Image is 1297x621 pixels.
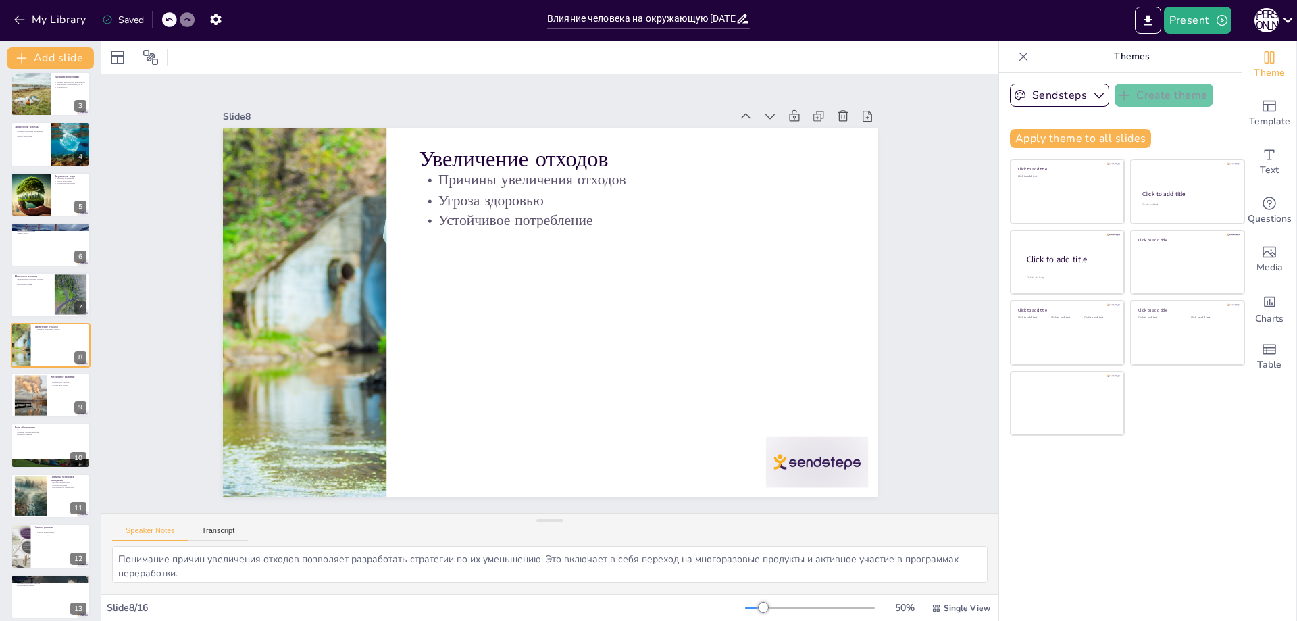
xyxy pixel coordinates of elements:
[74,351,86,364] div: 8
[11,474,91,518] div: 11
[15,576,86,580] p: Будущее планеты
[15,283,51,286] p: Глобальные усилия
[15,274,51,278] p: Изменение климата
[55,81,86,84] p: Влияние человеческой деятельности
[316,50,477,464] p: Увеличение отходов
[1115,84,1213,107] button: Create theme
[380,33,530,444] p: Устойчивое потребление
[1248,212,1292,226] span: Questions
[11,423,91,468] div: 10
[70,452,86,464] div: 10
[1242,332,1296,381] div: Add a table
[15,584,86,587] p: Коллективные усилия
[34,526,86,530] p: Личное участие
[15,125,47,129] p: Загрязнение воздуха
[1018,307,1115,313] div: Click to add title
[11,323,91,368] div: 8
[51,375,86,379] p: Устойчивое развитие
[1135,7,1161,34] button: Export to PowerPoint
[15,281,51,284] p: Влияние на сельское хозяйство
[15,232,86,235] p: Защита лесов
[1138,237,1235,242] div: Click to add title
[34,529,86,532] p: Осознанный выбор
[547,9,736,28] input: Insert title
[74,401,86,414] div: 9
[55,84,86,86] p: Загрязнение окружающей [DATE]
[11,524,91,568] div: 12
[55,182,86,184] p: Устойчивое управление
[15,227,86,230] p: Угрозы биоразнообразию
[1018,166,1115,172] div: Click to add title
[107,47,128,68] div: Layout
[51,481,86,484] p: Восстановление лесов
[1242,235,1296,284] div: Add images, graphics, shapes or video
[15,428,86,431] p: Формирование ответственности
[70,553,86,565] div: 12
[1242,284,1296,332] div: Add charts and graphs
[1142,203,1231,207] div: Click to add text
[74,301,86,314] div: 7
[944,603,990,614] span: Single View
[15,430,86,433] p: Обучение основам экологии
[34,330,86,333] p: Угроза здоровью
[55,180,86,182] p: Угроза экосистемам
[15,425,86,429] p: Роль образования
[341,45,492,456] p: Причины увеличения отходов
[1051,316,1082,320] div: Click to add text
[1027,276,1112,280] div: Click to add body
[1242,187,1296,235] div: Get real-time input from your audience
[1256,260,1283,275] span: Media
[1260,163,1279,178] span: Text
[1242,138,1296,187] div: Add text boxes
[7,47,94,69] button: Add slide
[15,130,47,133] p: Основные источники загрязнения
[34,531,86,534] p: Участие в программах
[51,384,86,387] p: Совместные усилия
[1138,307,1235,313] div: Click to add title
[102,14,144,26] div: Saved
[1254,66,1285,80] span: Theme
[11,222,91,267] div: 6
[11,172,91,217] div: 5
[1191,316,1234,320] div: Click to add text
[34,534,86,537] p: Вдохновение других
[1010,84,1109,107] button: Sendsteps
[34,324,86,328] p: Увеличение отходов
[74,201,86,213] div: 5
[51,487,86,489] p: Программы по переработке
[70,603,86,615] div: 13
[11,272,91,317] div: 7
[15,278,51,281] p: Экстремальные погодные условия
[10,9,92,30] button: My Library
[188,526,249,541] button: Transcript
[15,433,86,436] p: Внедрение практик
[1249,114,1290,129] span: Template
[55,174,86,178] p: Загрязнение воды
[11,373,91,418] div: 9
[51,381,86,384] p: Интеграция аспектов
[1254,8,1279,32] div: Г [PERSON_NAME]
[55,177,86,180] p: Причины загрязнения
[15,582,86,585] p: Развитие устойчивых практик
[15,135,47,138] p: Чистые технологии
[1010,129,1151,148] button: Apply theme to all slides
[55,86,86,89] p: Устойчивость
[360,39,511,450] p: Угроза здоровью
[1027,254,1113,266] div: Click to add title
[51,484,86,487] p: Очистка водоемов
[1018,175,1115,178] div: Click to add text
[15,133,47,136] p: Влияние на здоровье
[74,251,86,263] div: 6
[1255,312,1283,326] span: Charts
[74,100,86,112] div: 3
[1142,190,1232,198] div: Click to add title
[143,49,159,66] span: Position
[51,475,86,482] p: Примеры успешных инициатив
[888,601,921,614] div: 50 %
[1242,41,1296,89] div: Change the overall theme
[15,579,86,582] p: Последствия действий
[1164,7,1231,34] button: Present
[1018,316,1048,320] div: Click to add text
[11,574,91,619] div: 13
[74,151,86,163] div: 4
